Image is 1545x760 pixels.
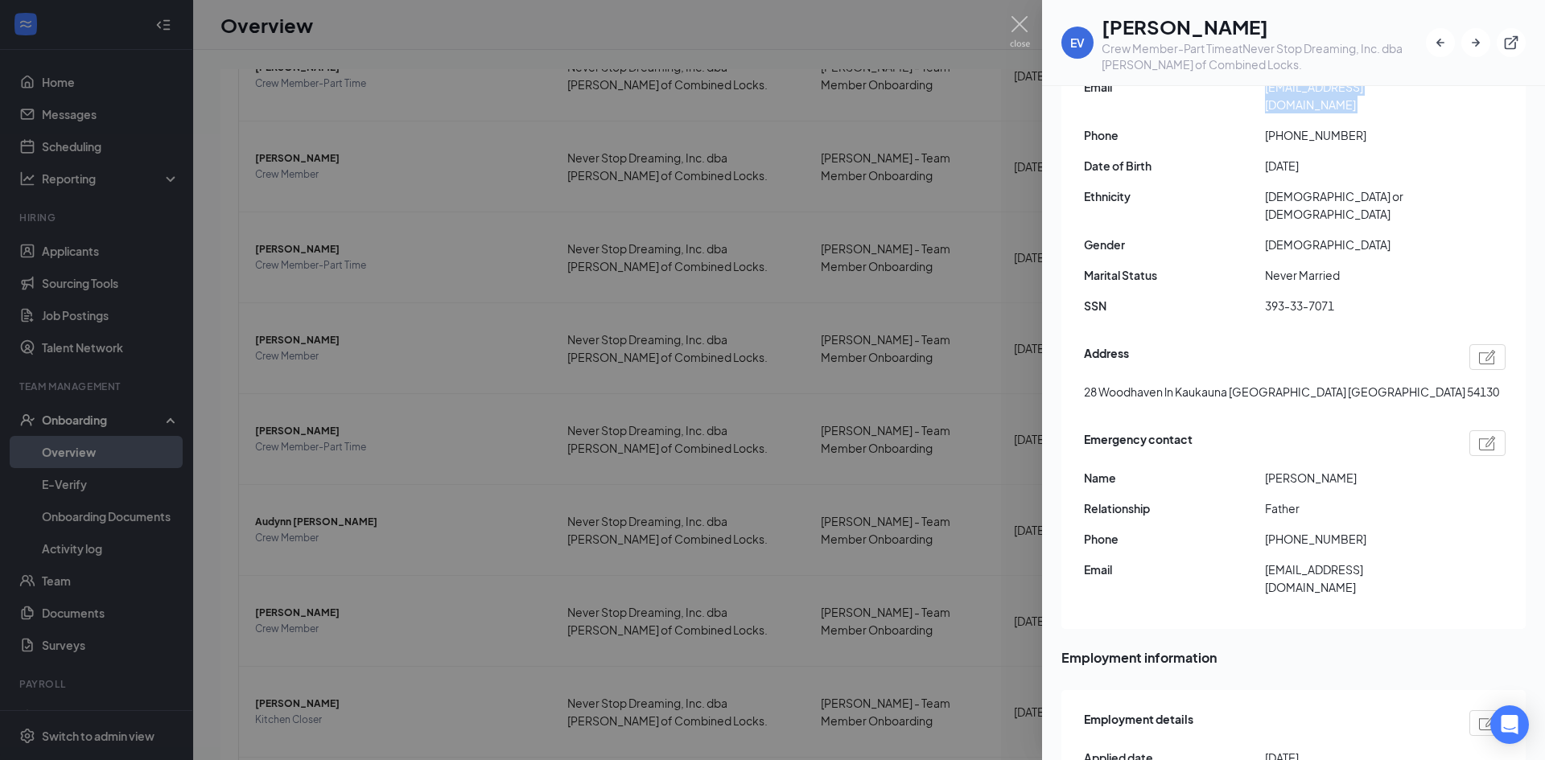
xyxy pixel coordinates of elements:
[1084,126,1265,144] span: Phone
[1265,266,1446,284] span: Never Married
[1265,469,1446,487] span: [PERSON_NAME]
[1503,35,1519,51] svg: ExternalLink
[1490,705,1529,744] div: Open Intercom Messenger
[1061,647,1526,668] span: Employment information
[1102,40,1426,72] div: Crew Member-Part Time at Never Stop Dreaming, Inc. dba [PERSON_NAME] of Combined Locks.
[1084,561,1265,578] span: Email
[1265,499,1446,517] span: Father
[1265,187,1446,223] span: [DEMOGRAPHIC_DATA] or [DEMOGRAPHIC_DATA]
[1461,28,1490,57] button: ArrowRight
[1084,469,1265,487] span: Name
[1084,430,1193,456] span: Emergency contact
[1426,28,1455,57] button: ArrowLeftNew
[1497,28,1526,57] button: ExternalLink
[1084,344,1129,370] span: Address
[1432,35,1448,51] svg: ArrowLeftNew
[1070,35,1085,51] div: EV
[1084,187,1265,205] span: Ethnicity
[1084,297,1265,314] span: SSN
[1084,499,1265,517] span: Relationship
[1084,236,1265,253] span: Gender
[1265,78,1446,113] span: [EMAIL_ADDRESS][DOMAIN_NAME]
[1102,13,1426,40] h1: [PERSON_NAME]
[1265,236,1446,253] span: [DEMOGRAPHIC_DATA]
[1468,35,1484,51] svg: ArrowRight
[1084,530,1265,548] span: Phone
[1084,383,1499,401] span: 28 Woodhaven ln Kaukauna [GEOGRAPHIC_DATA] [GEOGRAPHIC_DATA] 54130
[1265,157,1446,175] span: [DATE]
[1084,266,1265,284] span: Marital Status
[1084,157,1265,175] span: Date of Birth
[1084,710,1193,736] span: Employment details
[1265,561,1446,596] span: [EMAIL_ADDRESS][DOMAIN_NAME]
[1265,530,1446,548] span: [PHONE_NUMBER]
[1084,78,1265,96] span: Email
[1265,126,1446,144] span: [PHONE_NUMBER]
[1265,297,1446,314] span: 393-33-7071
